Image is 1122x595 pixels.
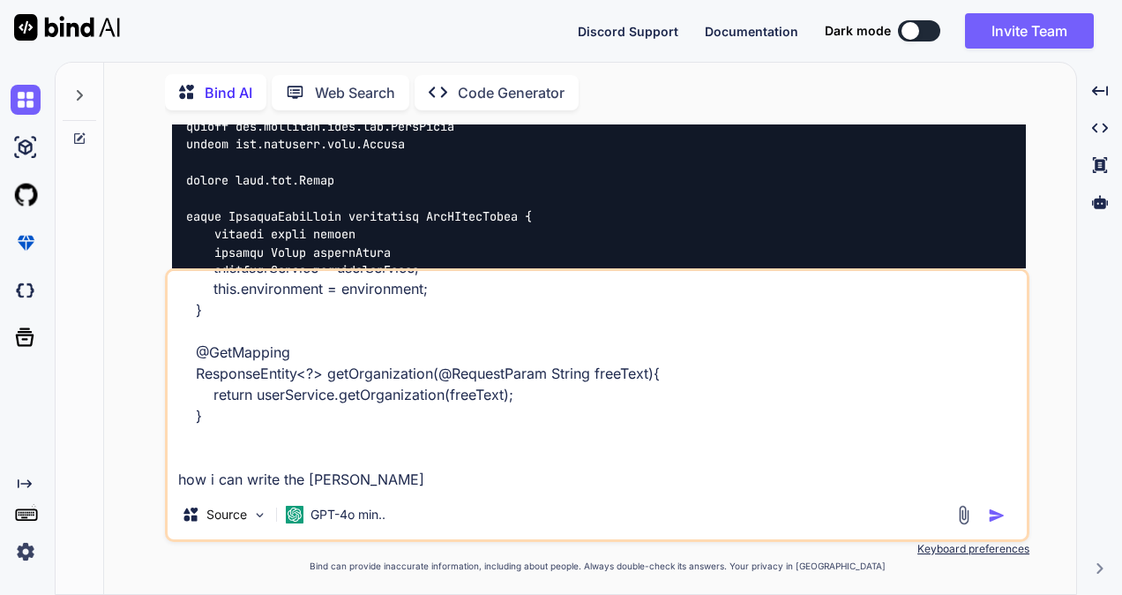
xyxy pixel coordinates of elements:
[825,22,891,40] span: Dark mode
[458,82,565,103] p: Code Generator
[705,22,798,41] button: Documentation
[205,82,252,103] p: Bind AI
[965,13,1094,49] button: Invite Team
[954,505,974,525] img: attachment
[11,180,41,210] img: githubLight
[11,228,41,258] img: premium
[705,24,798,39] span: Documentation
[168,271,1027,490] textarea: @RestController() @RequestMapping("/user") public class UserController { @Value("${COMPUTERNAME}"...
[286,506,303,523] img: GPT-4o mini
[578,22,678,41] button: Discord Support
[252,508,267,523] img: Pick Models
[165,542,1029,556] p: Keyboard preferences
[11,132,41,162] img: ai-studio
[315,82,395,103] p: Web Search
[14,14,120,41] img: Bind AI
[206,506,247,523] p: Source
[11,537,41,567] img: settings
[988,507,1006,524] img: icon
[578,24,678,39] span: Discord Support
[310,506,385,523] p: GPT-4o min..
[165,560,1029,573] p: Bind can provide inaccurate information, including about people. Always double-check its answers....
[11,275,41,305] img: darkCloudIdeIcon
[11,85,41,115] img: chat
